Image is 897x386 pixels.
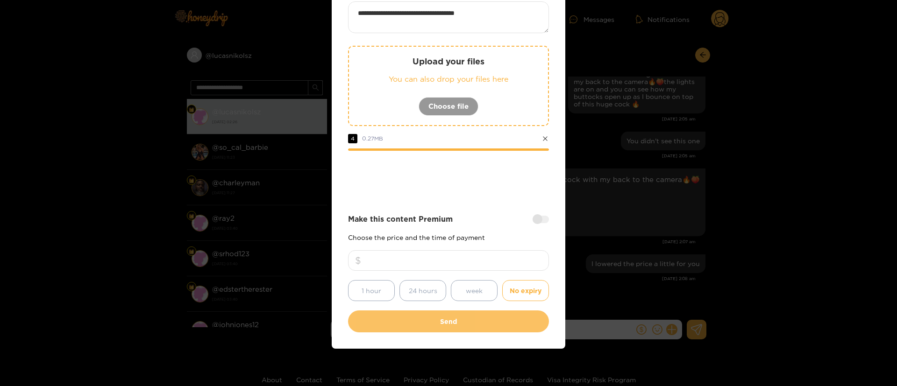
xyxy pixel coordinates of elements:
[362,135,383,141] span: 0.27 MB
[368,56,529,67] p: Upload your files
[348,214,453,225] strong: Make this content Premium
[362,285,381,296] span: 1 hour
[451,280,498,301] button: week
[409,285,437,296] span: 24 hours
[399,280,446,301] button: 24 hours
[348,134,357,143] span: 4
[510,285,541,296] span: No expiry
[348,280,395,301] button: 1 hour
[502,280,549,301] button: No expiry
[348,310,549,332] button: Send
[466,285,483,296] span: week
[348,234,549,241] p: Choose the price and the time of payment
[368,74,529,84] p: You can also drop your files here
[419,97,478,116] button: Choose file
